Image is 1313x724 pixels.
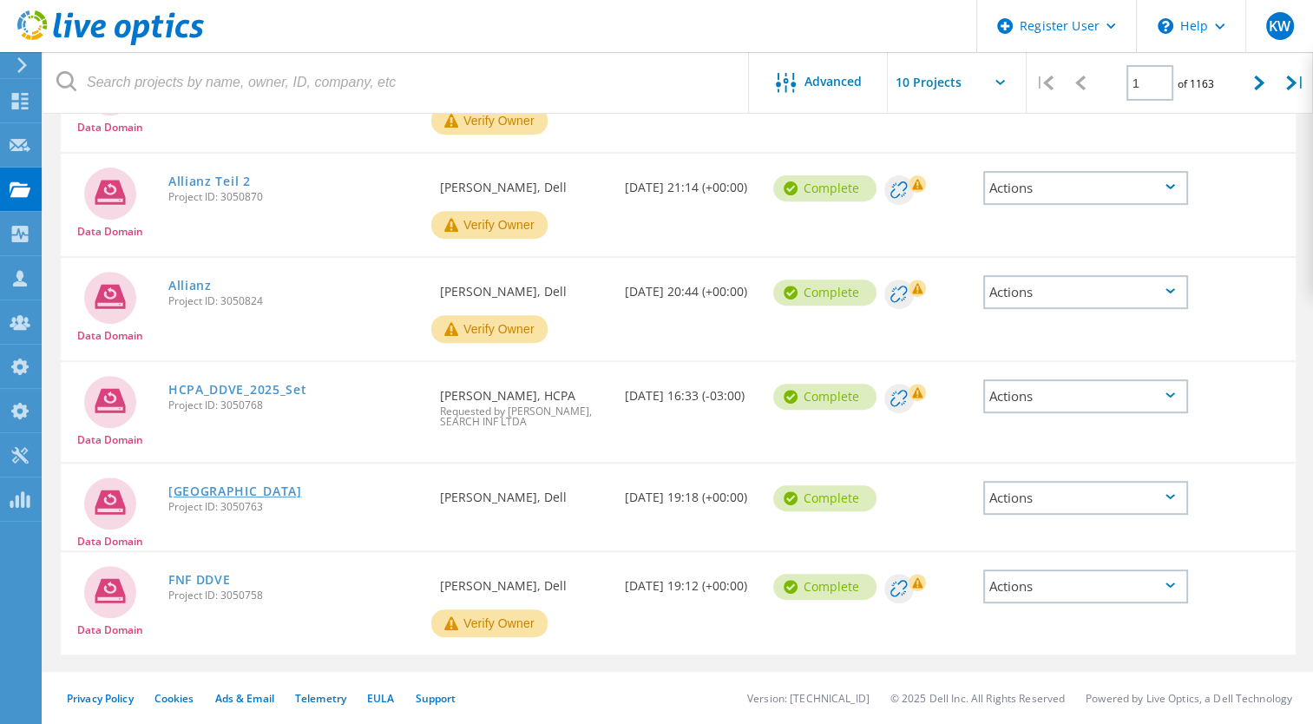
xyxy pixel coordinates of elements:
span: Requested by [PERSON_NAME], SEARCH INF LTDA [440,406,607,427]
a: HCPA_DDVE_2025_Set [168,384,307,396]
div: Actions [983,275,1188,309]
span: Project ID: 3050758 [168,590,423,601]
span: of 1163 [1178,76,1214,91]
span: Project ID: 3050870 [168,192,423,202]
div: [DATE] 21:14 (+00:00) [616,154,765,211]
li: Version: [TECHNICAL_ID] [747,691,870,706]
a: Telemetry [295,691,346,706]
a: FNF DDVE [168,574,231,586]
div: Complete [773,574,876,600]
a: Allianz Teil 2 [168,175,251,188]
span: Data Domain [77,536,143,547]
div: Actions [983,569,1188,603]
div: | [1277,52,1313,114]
div: Complete [773,485,876,511]
li: © 2025 Dell Inc. All Rights Reserved [890,691,1065,706]
div: [DATE] 20:44 (+00:00) [616,258,765,315]
span: Data Domain [77,435,143,445]
a: EULA [367,691,394,706]
div: [DATE] 19:12 (+00:00) [616,552,765,609]
div: Complete [773,280,876,306]
span: Data Domain [77,122,143,133]
button: Verify Owner [431,107,548,135]
div: Complete [773,175,876,201]
button: Verify Owner [431,315,548,343]
div: [PERSON_NAME], Dell [431,258,616,315]
span: Project ID: 3050824 [168,296,423,306]
button: Verify Owner [431,211,548,239]
div: Actions [983,171,1188,205]
a: Live Optics Dashboard [17,36,204,49]
span: Data Domain [77,227,143,237]
span: Project ID: 3050763 [168,502,423,512]
a: Privacy Policy [67,691,134,706]
input: Search projects by name, owner, ID, company, etc [43,52,750,113]
span: Advanced [804,76,862,88]
span: Project ID: 3050768 [168,400,423,411]
a: Cookies [154,691,194,706]
div: [DATE] 19:18 (+00:00) [616,464,765,521]
span: Data Domain [77,331,143,341]
div: [DATE] 16:33 (-03:00) [616,362,765,419]
a: Ads & Email [215,691,274,706]
div: [PERSON_NAME], Dell [431,154,616,211]
div: Complete [773,384,876,410]
a: Support [415,691,456,706]
div: Actions [983,379,1188,413]
span: KW [1269,19,1290,33]
div: [PERSON_NAME], Dell [431,552,616,609]
li: Powered by Live Optics, a Dell Technology [1086,691,1292,706]
div: [PERSON_NAME], Dell [431,464,616,521]
div: | [1027,52,1062,114]
a: [GEOGRAPHIC_DATA] [168,485,302,497]
a: Allianz [168,280,212,292]
span: Data Domain [77,625,143,635]
div: Actions [983,481,1188,515]
svg: \n [1158,18,1173,34]
button: Verify Owner [431,609,548,637]
div: [PERSON_NAME], HCPA [431,362,616,444]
